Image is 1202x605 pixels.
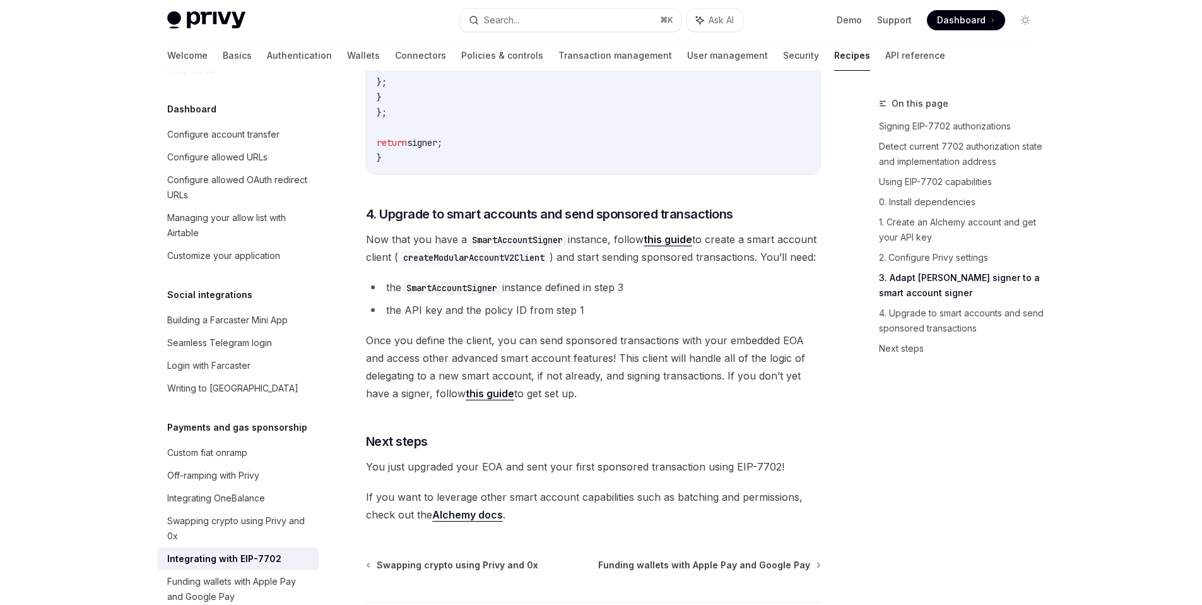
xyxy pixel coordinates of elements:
div: Managing your allow list with Airtable [167,210,311,241]
a: Off-ramping with Privy [157,464,319,487]
h5: Social integrations [167,287,252,302]
a: Detect current 7702 authorization state and implementation address [879,136,1046,172]
span: Ask AI [709,14,734,27]
img: light logo [167,11,245,29]
a: 1. Create an Alchemy account and get your API key [879,212,1046,248]
a: Integrating OneBalance [157,487,319,510]
span: }; [377,107,387,118]
a: Basics [223,40,252,71]
div: Off-ramping with Privy [167,468,259,483]
a: Wallets [347,40,380,71]
div: Configure allowed URLs [167,150,268,165]
a: Security [783,40,819,71]
a: Dashboard [927,10,1005,30]
div: Custom fiat onramp [167,445,247,460]
a: Swapping crypto using Privy and 0x [367,559,538,572]
span: Dashboard [937,14,986,27]
div: Seamless Telegram login [167,335,272,350]
a: Customize your application [157,244,319,267]
span: You just upgraded your EOA and sent your first sponsored transaction using EIP-7702! [366,458,821,476]
a: API reference [885,40,945,71]
div: Configure allowed OAuth redirect URLs [167,172,311,203]
span: }; [377,76,387,88]
a: Transaction management [558,40,672,71]
span: Now that you have a instance, follow to create a smart account client ( ) and start sending spons... [366,231,821,266]
code: createModularAccountV2Client [398,251,550,265]
a: Using EIP-7702 capabilities [879,172,1046,192]
span: signer [407,137,437,148]
div: Swapping crypto using Privy and 0x [167,513,311,544]
code: SmartAccountSigner [401,281,502,295]
div: Integrating with EIP-7702 [167,551,281,566]
a: Swapping crypto using Privy and 0x [157,510,319,548]
a: Writing to [GEOGRAPHIC_DATA] [157,377,319,400]
a: Configure allowed OAuth redirect URLs [157,169,319,207]
a: Policies & controls [461,40,543,71]
h5: Dashboard [167,102,216,117]
button: Ask AI [687,9,743,32]
div: Writing to [GEOGRAPHIC_DATA] [167,381,298,396]
a: this guide [644,233,692,246]
span: } [377,152,382,164]
h5: Payments and gas sponsorship [167,420,307,435]
a: 4. Upgrade to smart accounts and send sponsored transactions [879,303,1046,338]
a: Seamless Telegram login [157,332,319,354]
li: the API key and the policy ID from step 1 [366,301,821,319]
button: Search...⌘K [460,9,681,32]
span: On this page [892,96,948,111]
a: Configure account transfer [157,123,319,146]
span: 4. Upgrade to smart accounts and send sponsored transactions [366,205,733,223]
a: Signing EIP-7702 authorizations [879,116,1046,136]
a: Demo [837,14,862,27]
span: } [377,61,382,73]
a: 3. Adapt [PERSON_NAME] signer to a smart account signer [879,268,1046,303]
div: Search... [484,13,519,28]
a: Alchemy docs [432,508,503,522]
a: Integrating with EIP-7702 [157,548,319,570]
a: Custom fiat onramp [157,441,319,464]
div: Configure account transfer [167,127,280,142]
a: Connectors [395,40,446,71]
li: the instance defined in step 3 [366,279,821,296]
a: Managing your allow list with Airtable [157,207,319,244]
a: Configure allowed URLs [157,146,319,169]
span: Once you define the client, you can send sponsored transactions with your embedded EOA and access... [366,332,821,402]
div: Funding wallets with Apple Pay and Google Pay [167,574,311,604]
span: Swapping crypto using Privy and 0x [377,559,538,572]
div: Building a Farcaster Mini App [167,313,288,328]
span: If you want to leverage other smart account capabilities such as batching and permissions, check ... [366,488,821,524]
a: Building a Farcaster Mini App [157,309,319,332]
div: Integrating OneBalance [167,491,265,506]
span: return [377,137,407,148]
span: Next steps [366,433,428,450]
a: Recipes [834,40,870,71]
button: Toggle dark mode [1015,10,1035,30]
a: 2. Configure Privy settings [879,248,1046,268]
a: Funding wallets with Apple Pay and Google Pay [598,559,820,572]
a: 0. Install dependencies [879,192,1046,212]
a: Support [877,14,912,27]
span: ⌘ K [660,15,673,25]
code: SmartAccountSigner [467,233,568,247]
a: Login with Farcaster [157,354,319,377]
a: User management [687,40,768,71]
a: this guide [466,387,514,400]
a: Authentication [267,40,332,71]
span: ; [437,137,442,148]
a: Next steps [879,338,1046,359]
span: Funding wallets with Apple Pay and Google Pay [598,559,810,572]
span: } [377,92,382,103]
div: Login with Farcaster [167,358,250,373]
a: Welcome [167,40,208,71]
div: Customize your application [167,248,280,263]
